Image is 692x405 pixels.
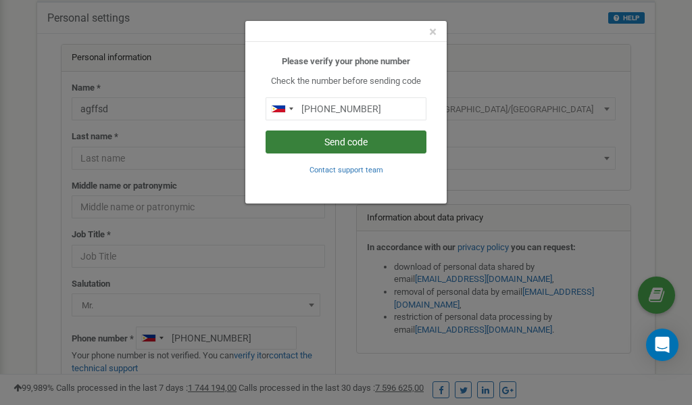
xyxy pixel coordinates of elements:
[266,98,297,120] div: Telephone country code
[429,24,437,40] span: ×
[266,130,426,153] button: Send code
[429,25,437,39] button: Close
[266,75,426,88] p: Check the number before sending code
[310,164,383,174] a: Contact support team
[646,329,678,361] div: Open Intercom Messenger
[266,97,426,120] input: 0905 123 4567
[282,56,410,66] b: Please verify your phone number
[310,166,383,174] small: Contact support team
